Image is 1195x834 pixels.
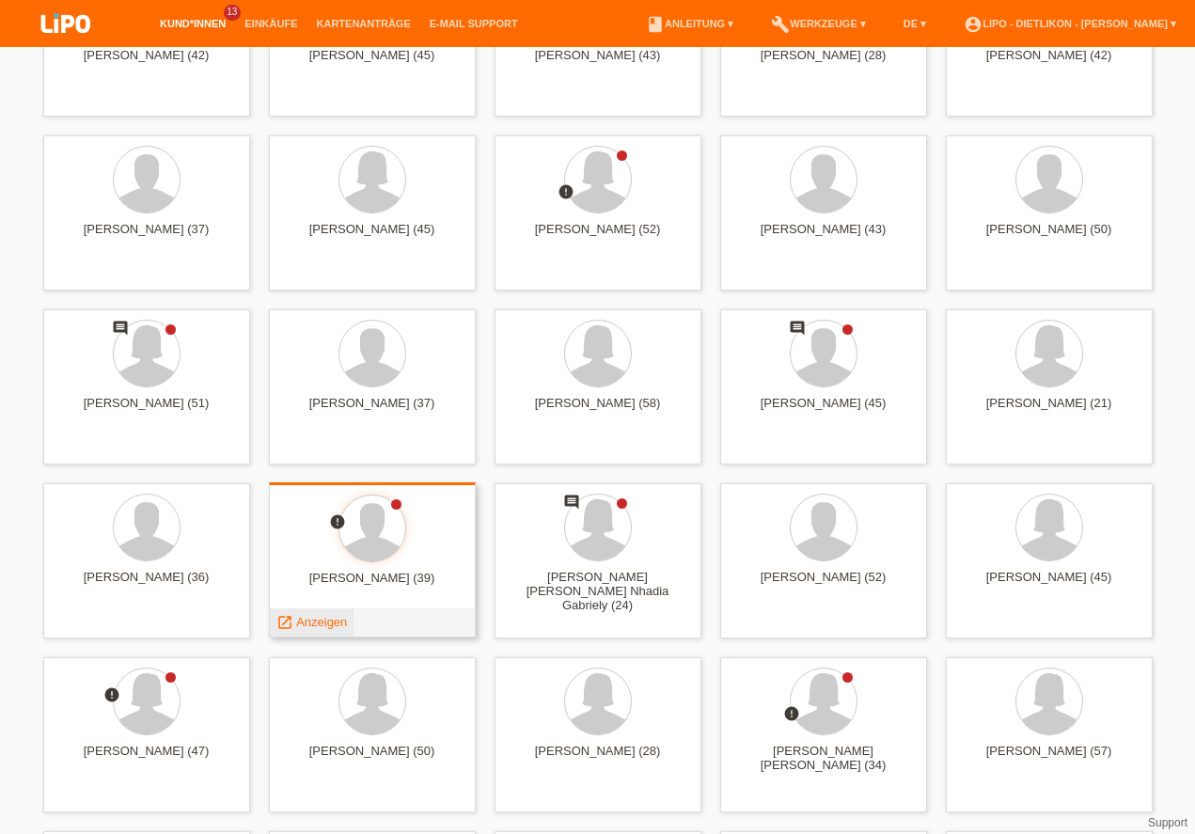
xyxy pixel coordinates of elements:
[112,320,129,337] i: comment
[961,48,1138,78] div: [PERSON_NAME] (42)
[558,183,574,200] i: error
[735,222,912,252] div: [PERSON_NAME] (43)
[735,48,912,78] div: [PERSON_NAME] (28)
[329,513,346,530] i: error
[103,686,120,703] i: error
[58,570,235,600] div: [PERSON_NAME] (36)
[19,39,113,53] a: LIPO pay
[558,183,574,203] div: Zurückgewiesen
[771,15,790,34] i: build
[510,396,686,426] div: [PERSON_NAME] (58)
[284,222,461,252] div: [PERSON_NAME] (45)
[961,222,1138,252] div: [PERSON_NAME] (50)
[58,396,235,426] div: [PERSON_NAME] (51)
[307,18,420,29] a: Kartenanträge
[783,705,800,725] div: Zurückgewiesen
[789,320,806,337] i: comment
[224,5,241,21] span: 13
[735,396,912,426] div: [PERSON_NAME] (45)
[58,222,235,252] div: [PERSON_NAME] (37)
[563,494,580,511] i: comment
[329,513,346,533] div: Unbestätigt, in Bearbeitung
[961,744,1138,774] div: [PERSON_NAME] (57)
[961,570,1138,600] div: [PERSON_NAME] (45)
[894,18,936,29] a: DE ▾
[954,18,1186,29] a: account_circleLIPO - Dietlikon - [PERSON_NAME] ▾
[510,744,686,774] div: [PERSON_NAME] (28)
[103,686,120,706] div: Zurückgewiesen
[735,744,912,774] div: [PERSON_NAME] [PERSON_NAME] (34)
[783,705,800,722] i: error
[762,18,875,29] a: buildWerkzeuge ▾
[735,570,912,600] div: [PERSON_NAME] (52)
[637,18,743,29] a: bookAnleitung ▾
[510,48,686,78] div: [PERSON_NAME] (43)
[284,396,461,426] div: [PERSON_NAME] (37)
[510,222,686,252] div: [PERSON_NAME] (52)
[112,320,129,339] div: Neuer Kommentar
[646,15,665,34] i: book
[58,48,235,78] div: [PERSON_NAME] (42)
[510,570,686,604] div: [PERSON_NAME] [PERSON_NAME] Nhadia Gabriely (24)
[789,320,806,339] div: Neuer Kommentar
[296,615,347,629] span: Anzeigen
[150,18,235,29] a: Kund*innen
[961,396,1138,426] div: [PERSON_NAME] (21)
[563,494,580,513] div: Neuer Kommentar
[58,744,235,774] div: [PERSON_NAME] (47)
[276,615,348,629] a: launch Anzeigen
[235,18,307,29] a: Einkäufe
[420,18,527,29] a: E-Mail Support
[284,744,461,774] div: [PERSON_NAME] (50)
[284,48,461,78] div: [PERSON_NAME] (45)
[1148,816,1187,829] a: Support
[964,15,983,34] i: account_circle
[284,571,461,601] div: [PERSON_NAME] (39)
[276,614,293,631] i: launch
